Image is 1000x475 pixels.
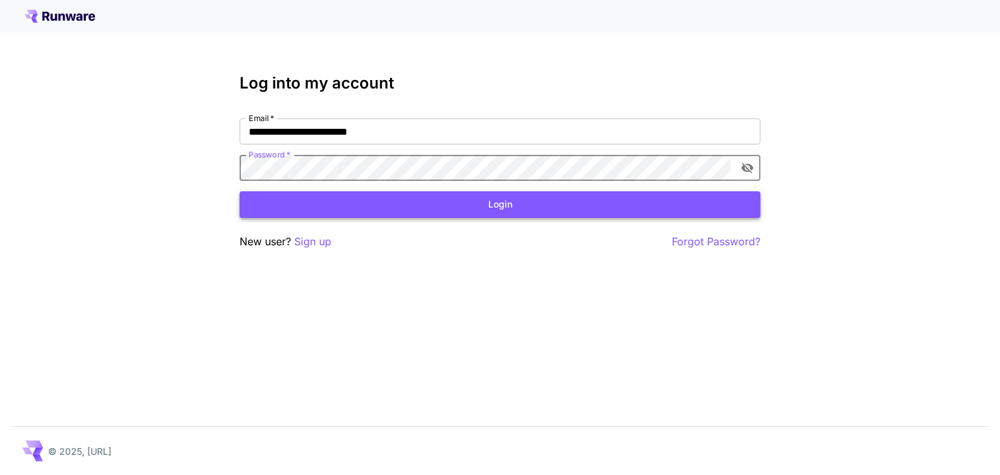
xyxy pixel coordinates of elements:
[736,156,759,180] button: toggle password visibility
[48,444,111,458] p: © 2025, [URL]
[294,234,331,250] button: Sign up
[240,234,331,250] p: New user?
[672,234,760,250] button: Forgot Password?
[249,113,274,124] label: Email
[249,149,290,160] label: Password
[240,191,760,218] button: Login
[240,74,760,92] h3: Log into my account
